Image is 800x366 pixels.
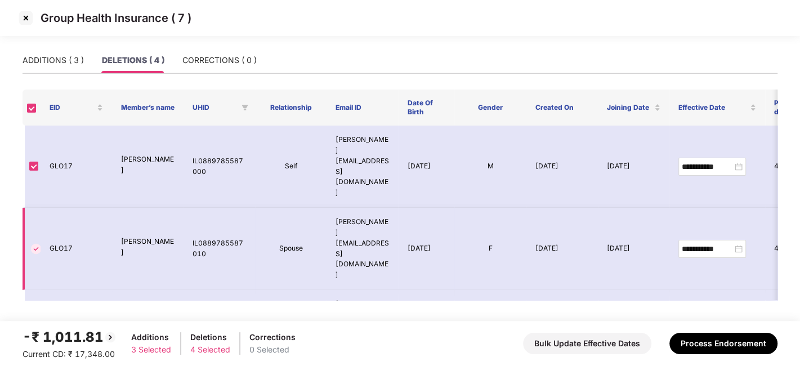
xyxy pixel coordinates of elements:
td: GLO17 [41,126,112,208]
span: filter [239,101,251,114]
div: Corrections [249,331,296,343]
p: Group Health Insurance ( 7 ) [41,11,191,25]
th: Joining Date [598,90,669,126]
div: -₹ 1,011.81 [23,327,117,348]
img: svg+xml;base64,PHN2ZyBpZD0iQ3Jvc3MtMzJ4MzIiIHhtbG5zPSJodHRwOi8vd3d3LnczLm9yZy8yMDAwL3N2ZyIgd2lkdG... [17,9,35,27]
p: [PERSON_NAME] [121,236,175,258]
th: EID [41,90,112,126]
div: ADDITIONS ( 3 ) [23,54,84,66]
button: Bulk Update Effective Dates [523,333,651,354]
td: IL0889785587000 [184,126,255,208]
td: [DATE] [526,126,597,208]
div: CORRECTIONS ( 0 ) [182,54,257,66]
div: DELETIONS ( 4 ) [102,54,164,66]
span: Current CD: ₹ 17,348.00 [23,349,115,359]
td: F [454,208,526,290]
span: Effective Date [678,103,748,112]
td: [DATE] [598,126,669,208]
td: Spouse [255,208,327,290]
div: 4 Selected [190,343,230,356]
img: svg+xml;base64,PHN2ZyBpZD0iQmFjay0yMHgyMCIgeG1sbnM9Imh0dHA6Ly93d3cudzMub3JnLzIwMDAvc3ZnIiB3aWR0aD... [104,331,117,344]
td: [DATE] [398,208,454,290]
td: M [454,126,526,208]
th: Gender [454,90,526,126]
td: [DATE] [598,208,669,290]
div: 0 Selected [249,343,296,356]
td: [PERSON_NAME][EMAIL_ADDRESS][DOMAIN_NAME] [327,208,398,290]
th: Created On [526,90,597,126]
span: EID [50,103,95,112]
th: Date Of Birth [398,90,454,126]
p: [PERSON_NAME] [121,154,175,176]
td: [DATE] [398,126,454,208]
div: Additions [131,331,171,343]
span: UHID [193,103,237,112]
img: svg+xml;base64,PHN2ZyBpZD0iVGljay0zMngzMiIgeG1sbnM9Imh0dHA6Ly93d3cudzMub3JnLzIwMDAvc3ZnIiB3aWR0aD... [29,242,43,256]
th: Member’s name [112,90,184,126]
span: filter [242,104,248,111]
th: Relationship [255,90,327,126]
div: Deletions [190,331,230,343]
td: [PERSON_NAME][EMAIL_ADDRESS][DOMAIN_NAME] [327,126,398,208]
th: Email ID [327,90,398,126]
span: Joining Date [607,103,652,112]
td: IL0889785587010 [184,208,255,290]
button: Process Endorsement [669,333,777,354]
th: Effective Date [669,90,765,126]
td: [DATE] [526,208,597,290]
div: 3 Selected [131,343,171,356]
td: Self [255,126,327,208]
td: GLO17 [41,208,112,290]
